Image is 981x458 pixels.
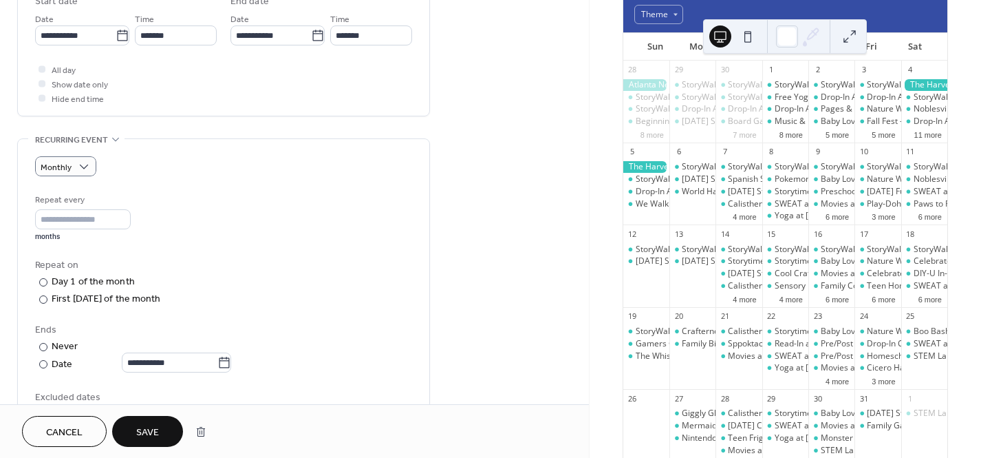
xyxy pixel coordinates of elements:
div: Storytime - Chapter Book Lounge [762,186,808,198]
div: SWEAT at The Yard Outdoor Yoga - Fishers District [762,351,808,362]
div: Gamers Guild For teens and adults - [GEOGRAPHIC_DATA] [636,338,859,350]
span: Save [136,426,159,440]
div: 1 [766,65,777,75]
div: Sat [893,33,936,61]
div: Calisthenics and Core - Prather Park [715,280,762,292]
div: 11 [905,147,916,157]
div: Calisthenics and Core - Prather Park [715,198,762,210]
span: Cancel [46,426,83,440]
div: StoryWalk - [PERSON_NAME][GEOGRAPHIC_DATA] [728,244,921,256]
div: Day of the Dead Story Celebration - Noblesville Library [854,408,901,419]
div: Yoga at Osprey Pointe Pavilion - Morse Park [762,210,808,222]
div: Sppoktacular Boofest! - Westfield Library [715,338,762,350]
span: Excluded dates [35,391,412,405]
button: 4 more [820,375,854,386]
div: 7 [720,147,730,157]
div: StoryWalk - Prather Park Carmel [808,244,854,256]
div: Nature Walks - Grand Junction Plaza [854,103,901,115]
div: Movies at [GEOGRAPHIC_DATA] [821,268,943,280]
span: Monthly [41,160,72,176]
div: 28 [627,65,638,75]
button: 7 more [727,128,762,140]
div: StoryWalk - [PERSON_NAME][GEOGRAPHIC_DATA] [636,92,829,103]
div: StoryWalk - [GEOGRAPHIC_DATA] Fishers [636,103,794,115]
div: StoryWalk - [GEOGRAPHIC_DATA] Fishers [682,92,840,103]
div: StoryWalk - [PERSON_NAME][GEOGRAPHIC_DATA] [636,174,829,185]
div: Cool Crafting Club Grades 1-5 - Noblesville Library [762,268,808,280]
div: 27 [673,393,684,404]
div: Nature Walks - Grand Junction Plaza [854,326,901,337]
div: 3 [859,65,869,75]
div: StoryWalk - Prather Park Carmel [762,79,808,91]
div: 15 [766,229,777,239]
div: 22 [766,311,777,322]
div: Calisthenics and Core - [PERSON_NAME][GEOGRAPHIC_DATA] [728,198,966,210]
div: StoryWalk - Cumberland Park Fishers [715,92,762,103]
div: Family Bingo Night - [GEOGRAPHIC_DATA] [682,338,843,350]
div: Halloween Celebration - Carmel Library [715,420,762,432]
div: Drop-In Activity: Wire Sculptures - Fishers Library [623,186,669,198]
div: Pokemon Trading Hour - [GEOGRAPHIC_DATA] [775,174,953,185]
div: Giggly Ghosts and Goblins - [GEOGRAPHIC_DATA] [682,408,872,419]
div: Sunday Stories Ages 2 and up - Noblesville Library [623,256,669,267]
div: StoryWalk - Prather Park Carmel [623,326,669,337]
div: Drop-In Activity: Wire Sculptures - Fishers Library [808,92,854,103]
button: 5 more [866,128,901,140]
div: Crafternoon - [GEOGRAPHIC_DATA] [682,326,819,337]
div: 5 [627,147,638,157]
div: Play-Doh Maker Station: Monsters - Carmel Library [854,198,901,210]
div: Drop-In Craft - Carmel Library [854,338,901,350]
div: StoryWalk - [PERSON_NAME][GEOGRAPHIC_DATA] [775,161,968,173]
div: Drop-In Activity: Wire Sculptures - Fishers Library [854,92,901,103]
div: Movies at Midtown - Midtown Plaza Carmel [808,198,854,210]
button: 4 more [727,210,762,222]
div: Sensory Fall Fest - [GEOGRAPHIC_DATA] [775,280,929,292]
div: Date [52,357,231,373]
div: 21 [720,311,730,322]
div: Drop-In Activity: Wire Sculptures - Fishers Library [715,103,762,115]
div: StoryWalk - Prather Park Carmel [762,244,808,256]
div: Storytime - Chapter Book Lounge [762,326,808,337]
div: Storytime - Chapter Book Lounge [762,256,808,267]
div: 9 [812,147,823,157]
div: 17 [859,229,869,239]
div: Atlanta New Earth Festival [623,79,669,91]
div: 12 [627,229,638,239]
div: Movies at Midtown - Midtown Plaza Carmel [808,362,854,374]
button: 5 more [820,128,854,140]
div: Gamers Guild For teens and adults - Noblesville Library [623,338,669,350]
div: Nintendo Switch Game Night - Carmel Library [669,433,715,444]
div: We Walk Indy - [PERSON_NAME] [636,198,758,210]
div: [DATE] Story Time - [GEOGRAPHIC_DATA] [728,186,888,198]
button: 4 more [774,293,808,304]
div: Storytime - Schoolhouse 7 Cafe [728,256,848,267]
div: 18 [905,229,916,239]
div: Friday Funday - Westfield Library [854,186,901,198]
span: Recurring event [35,133,108,147]
div: Homeschool Outdoor Skills Academy - Morse Park & Beach [854,351,901,362]
button: 6 more [820,210,854,222]
button: 8 more [774,128,808,140]
button: 11 more [909,128,947,140]
div: Spanish Story Time - Westfield Library [715,174,762,185]
div: StoryWalk - Cumberland Park Fishers [623,103,669,115]
div: StoryWalk - Prather Park Carmel [808,79,854,91]
div: Yoga at Osprey Pointe Pavilion - Morse Park [762,433,808,444]
div: StoryWalk - Prather Park Carmel [669,244,715,256]
div: Tuesday Story Time - Westfield Library [715,268,762,280]
div: Teen Fright Night - [GEOGRAPHIC_DATA] [728,433,884,444]
div: StoryWalk - Prather Park Carmel [901,92,947,103]
div: Music & Movement with Dance Fam - Westfield Library [762,116,808,127]
div: The Whisk Kids - Noblesville Library [623,351,669,362]
div: StoryWalk - [PERSON_NAME][GEOGRAPHIC_DATA] [682,79,875,91]
div: StoryWalk - Prather Park Carmel [669,161,715,173]
div: Drop-In Activity: Wire Sculptures - [GEOGRAPHIC_DATA] [728,103,941,115]
div: We Walk Indy - Geist Marina [623,198,669,210]
div: Calisthenics and Core - [PERSON_NAME][GEOGRAPHIC_DATA] [728,326,966,337]
div: Monster Bash - Noblesville Library [808,433,854,444]
div: Giggly Ghosts and Goblins - Carmel Library [669,408,715,419]
div: StoryWalk - Prather Park Carmel [623,244,669,256]
div: Baby Love Story Time - Westfield Library [808,256,854,267]
div: Never [52,340,78,354]
div: Movies at Midtown [715,351,762,362]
